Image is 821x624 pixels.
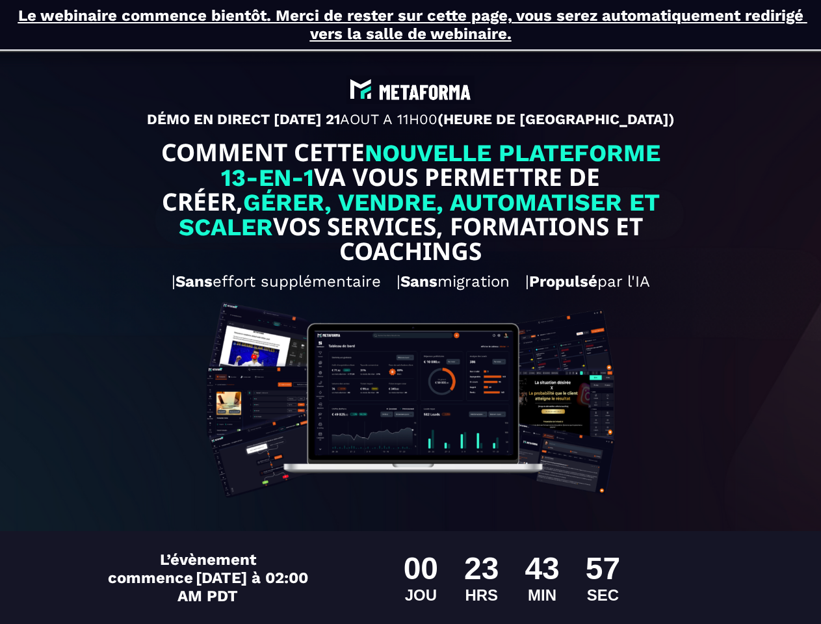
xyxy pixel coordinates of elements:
[108,551,256,587] span: L’évènement commence
[221,139,668,192] span: NOUVELLE PLATEFORME 13-EN-1
[194,297,627,541] img: 8a78929a06b90bc262b46db567466864_Design_sans_titre_(13).png
[177,569,308,605] span: [DATE] à 02:00 AM PDT
[346,75,475,104] img: abe9e435164421cb06e33ef15842a39e_e5ef653356713f0d7dd3797ab850248d_Capture_d%E2%80%99e%CC%81cran_2...
[176,272,213,291] b: Sans
[404,551,438,586] div: 00
[586,551,620,586] div: 57
[525,551,559,586] div: 43
[340,111,437,127] span: AOUT A 11H00
[10,111,811,127] p: DÉMO EN DIRECT [DATE] 21 (HEURE DE [GEOGRAPHIC_DATA])
[18,6,807,43] u: Le webinaire commence bientôt. Merci de rester sur cette page, vous serez automatiquement redirig...
[158,137,663,266] text: COMMENT CETTE VA VOUS PERMETTRE DE CRÉER, VOS SERVICES, FORMATIONS ET COACHINGS
[400,272,437,291] b: Sans
[179,188,667,241] span: GÉRER, VENDRE, AUTOMATISER ET SCALER
[464,551,499,586] div: 23
[464,586,499,604] div: HRS
[586,586,620,604] div: SEC
[404,586,438,604] div: JOU
[10,266,811,297] h2: | effort supplémentaire | migration | par l'IA
[529,272,597,291] b: Propulsé
[525,586,559,604] div: MIN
